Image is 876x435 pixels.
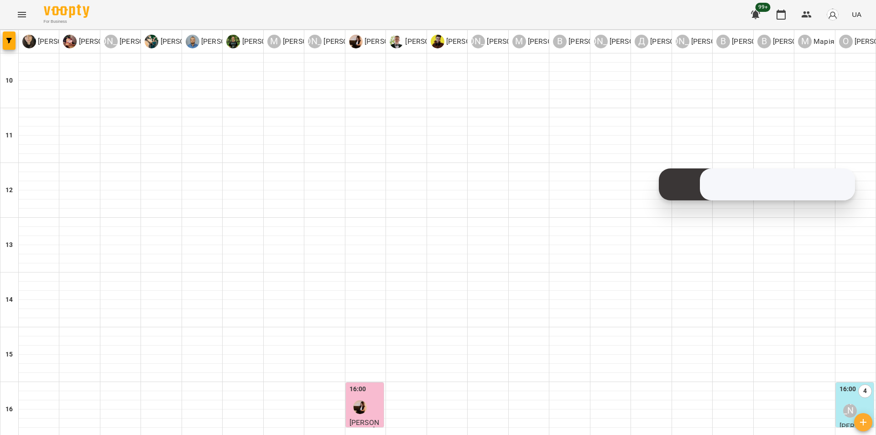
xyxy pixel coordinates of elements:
a: Р [PERSON_NAME] [226,35,297,48]
div: Антон Костюк [186,35,256,48]
img: Voopty Logo [44,5,89,18]
div: М [267,35,281,48]
div: О [839,35,853,48]
a: В [PERSON_NAME] [553,35,624,48]
div: Оксана Кочанова [843,404,857,418]
div: В [716,35,730,48]
h6: 15 [5,350,13,360]
div: Аліна Москаленко [104,35,175,48]
img: Надія Шрай [353,400,367,414]
h6: 12 [5,185,13,195]
p: [PERSON_NAME] [526,36,583,47]
img: Р [226,35,240,48]
a: М Марія [798,35,834,48]
a: М [PERSON_NAME] [512,35,583,48]
p: [PERSON_NAME] [567,36,624,47]
div: Роман Ованенко [226,35,297,48]
div: М [798,35,812,48]
a: О [PERSON_NAME] [145,35,215,48]
div: Д [635,35,648,48]
a: І [PERSON_NAME] [63,35,134,48]
p: [PERSON_NAME] [485,36,542,47]
p: [PERSON_NAME] [322,36,379,47]
a: А [PERSON_NAME] [22,35,93,48]
span: For Business [44,19,89,25]
a: М [PERSON_NAME] [267,35,338,48]
div: Денис Пущало [431,35,501,48]
p: [PERSON_NAME] [444,36,501,47]
p: [PERSON_NAME] [158,36,215,47]
p: [PERSON_NAME] [730,36,787,47]
div: Владислав Границький [757,35,828,48]
a: [PERSON_NAME] [PERSON_NAME] [471,35,542,48]
img: Н [349,35,363,48]
img: І [63,35,77,48]
p: [PERSON_NAME] [689,36,746,47]
img: avatar_s.png [826,8,839,21]
h6: 14 [5,295,13,305]
a: [PERSON_NAME] [PERSON_NAME] [308,35,379,48]
label: 4 [858,384,872,398]
div: Надія Шрай [349,35,420,48]
div: Ольга Мизюк [145,35,215,48]
button: UA [848,6,865,23]
span: 99+ [756,3,771,12]
button: Створити урок [854,413,872,431]
div: [PERSON_NAME] [104,35,118,48]
div: В [757,35,771,48]
a: [PERSON_NAME] [PERSON_NAME] [594,35,665,48]
label: 16:00 [839,384,856,394]
h6: 10 [5,76,13,86]
p: Марія [812,36,834,47]
a: В [PERSON_NAME] [757,35,828,48]
img: О [145,35,158,48]
div: Артем Кот [471,35,542,48]
div: Віталій Кадуха [716,35,787,48]
div: Ілля Петруша [63,35,134,48]
a: Д [PERSON_NAME] [635,35,705,48]
div: Микита Пономарьов [512,35,583,48]
h6: 13 [5,240,13,250]
a: [PERSON_NAME] [PERSON_NAME] [676,35,746,48]
p: [PERSON_NAME] [771,36,828,47]
div: Анастасія Герус [22,35,93,48]
a: [PERSON_NAME] [PERSON_NAME] [104,35,175,48]
img: А [22,35,36,48]
div: Вадим Моргун [390,35,460,48]
div: В [553,35,567,48]
img: А [186,35,199,48]
p: [PERSON_NAME] [363,36,420,47]
p: [PERSON_NAME] [403,36,460,47]
p: [PERSON_NAME] [648,36,705,47]
div: [PERSON_NAME] [308,35,322,48]
div: Юрій Шпак [676,35,746,48]
span: UA [852,10,861,19]
a: А [PERSON_NAME] [186,35,256,48]
div: Володимир Ярошинський [553,35,624,48]
div: [PERSON_NAME] [676,35,689,48]
button: Menu [11,4,33,26]
p: [PERSON_NAME] [281,36,338,47]
p: [PERSON_NAME] [240,36,297,47]
div: [PERSON_NAME] [594,35,608,48]
div: Альберт Волков [594,35,665,48]
img: Д [431,35,444,48]
p: [PERSON_NAME] [118,36,175,47]
p: [PERSON_NAME] [608,36,665,47]
div: Михайло Поліщук [267,35,338,48]
img: В [390,35,403,48]
div: Марія [798,35,834,48]
label: 16:00 [349,384,366,394]
a: В [PERSON_NAME] [716,35,787,48]
div: Ярослав Пташинський [308,35,379,48]
p: [PERSON_NAME] [77,36,134,47]
p: [PERSON_NAME] [199,36,256,47]
div: [PERSON_NAME] [471,35,485,48]
a: Д [PERSON_NAME] [431,35,501,48]
a: В [PERSON_NAME] [390,35,460,48]
p: [PERSON_NAME] [36,36,93,47]
h6: 11 [5,131,13,141]
div: М [512,35,526,48]
h6: 16 [5,404,13,414]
